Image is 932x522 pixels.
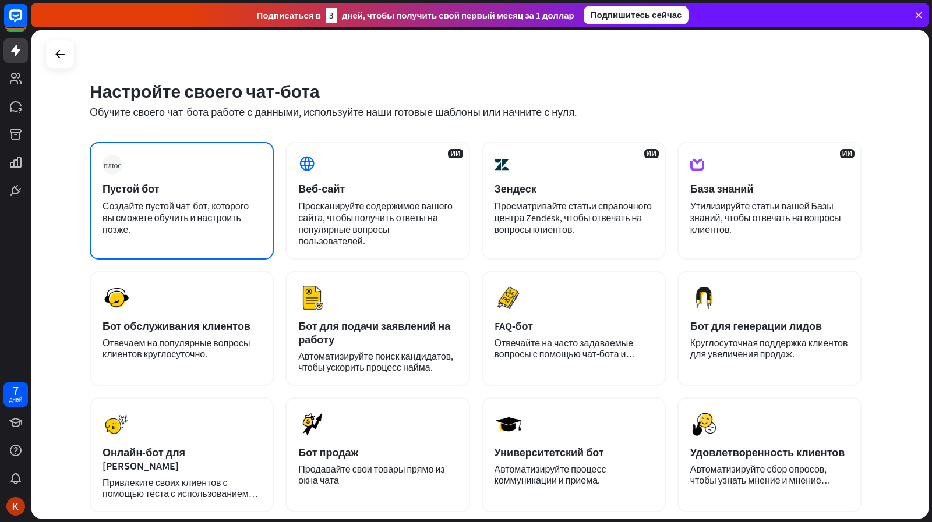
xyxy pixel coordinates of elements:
font: Просматривайте статьи справочного центра Zendesk, чтобы отвечать на вопросы клиентов. [495,200,652,235]
font: Бот для генерации лидов [690,319,822,333]
font: Университетский бот [495,446,604,459]
font: FAQ-бот [495,319,533,333]
font: Автоматизируйте процесс коммуникации и приема. [495,463,606,486]
font: Круглосуточная поддержка клиентов для увеличения продаж. [690,337,848,360]
font: Настройте своего чат-бота [90,80,320,102]
font: Обучите своего чат-бота работе с данными, используйте наши готовые шаблоны или начните с нуля. [90,105,577,119]
font: 7 [13,383,19,397]
font: Зендеск [495,182,536,196]
font: Утилизируйте статьи вашей Базы знаний, чтобы отвечать на вопросы клиентов. [690,200,841,235]
a: 7 дней [3,382,28,407]
font: Привлеките своих клиентов с помощью теста с использованием чат-бота, адаптированного под ваши пот... [103,477,260,521]
font: Подпишитесь сейчас [591,9,682,20]
font: Автоматизируйте поиск кандидатов, чтобы ускорить процесс найма. [298,350,453,373]
font: Продавайте свои товары прямо из окна чата [298,463,444,486]
font: Подписаться в [257,10,321,21]
font: Пустой бот [103,182,160,196]
font: Автоматизируйте сбор опросов, чтобы узнать мнение и мнение ваших клиентов. [690,463,830,497]
font: ИИ [842,149,852,158]
font: дней [9,396,23,403]
font: База знаний [690,182,754,196]
font: 3 [329,10,334,21]
font: дней, чтобы получить свой первый месяц за 1 доллар [342,10,574,21]
font: ИИ [647,149,656,158]
font: Веб-сайт [298,182,345,196]
font: Удовлетворенность клиентов [690,446,845,459]
font: плюс [103,161,121,169]
font: Бот продаж [298,446,358,459]
font: Отвечайте на часто задаваемые вопросы с помощью чат-бота и экономьте свое время. [495,337,635,371]
font: Бот обслуживания клиентов [103,319,250,333]
font: Бот для подачи заявлений на работу [298,319,450,346]
button: Открыть виджет чата LiveChat [9,5,44,40]
font: ИИ [450,149,460,158]
font: Отвечаем на популярные вопросы клиентов круглосуточно. [103,337,250,360]
font: Просканируйте содержимое вашего сайта, чтобы получить ответы на популярные вопросы пользователей. [298,200,453,247]
font: Создайте пустой чат-бот, которого вы сможете обучить и настроить позже. [103,200,249,235]
font: Онлайн-бот для [PERSON_NAME] [103,446,185,473]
